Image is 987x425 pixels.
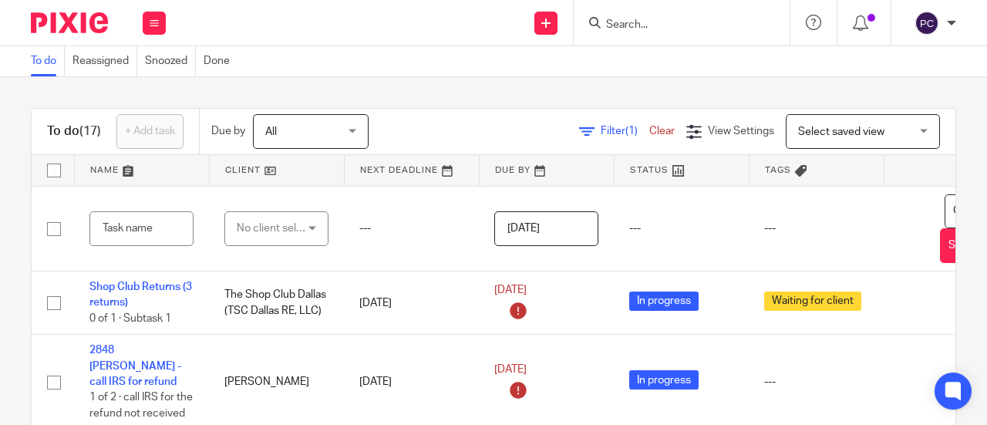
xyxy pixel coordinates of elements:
td: --- [749,186,884,272]
span: Select saved view [798,126,884,137]
td: [DATE] [344,272,479,335]
td: --- [614,186,749,272]
div: --- [764,374,868,390]
a: Done [204,46,237,76]
span: In progress [629,292,699,311]
a: To do [31,46,65,76]
span: 0 of 1 · Subtask 1 [89,313,171,324]
span: In progress [629,370,699,390]
input: Search [605,19,743,32]
span: [DATE] [494,285,527,296]
a: Reassigned [72,46,137,76]
a: Shop Club Returns (3 returns) [89,282,192,308]
h1: To do [47,123,101,140]
a: + Add task [116,114,184,149]
img: Pixie [31,12,108,33]
span: [DATE] [494,364,527,375]
a: Clear [649,126,675,137]
span: Tags [765,166,791,174]
span: Waiting for client [764,292,861,311]
span: (1) [625,126,638,137]
span: (17) [79,125,101,137]
span: View Settings [708,126,774,137]
span: Filter [601,126,649,137]
td: The Shop Club Dallas (TSC Dallas RE, LLC) [209,272,344,335]
span: All [265,126,277,137]
img: svg%3E [915,11,939,35]
span: 1 of 2 · call IRS for the refund not received [89,393,193,420]
input: Task name [89,211,194,246]
a: 2848 [PERSON_NAME] - call IRS for refund [89,345,181,387]
div: No client selected [237,212,309,245]
td: --- [344,186,479,272]
a: Snoozed [145,46,196,76]
p: Due by [211,123,245,139]
input: Pick a date [494,211,598,246]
